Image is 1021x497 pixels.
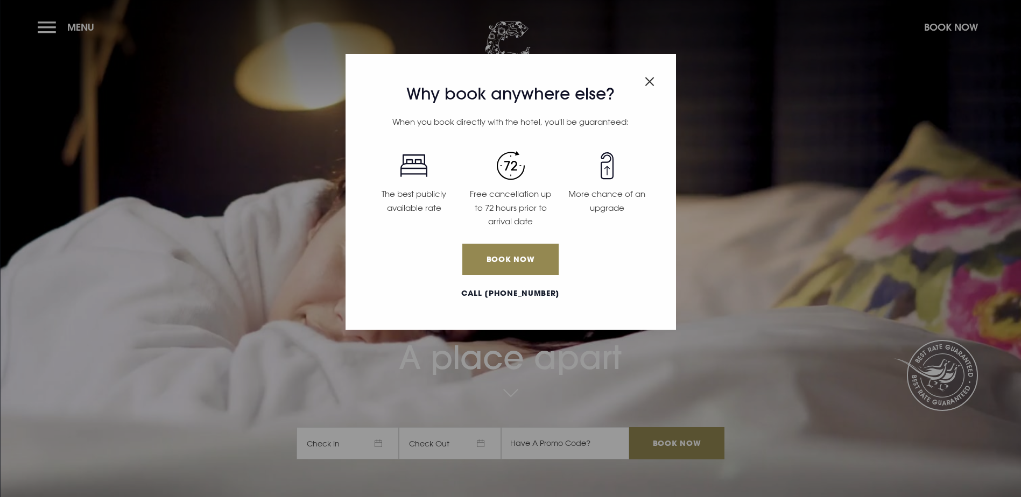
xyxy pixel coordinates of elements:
p: Free cancellation up to 72 hours prior to arrival date [469,187,552,229]
p: When you book directly with the hotel, you'll be guaranteed: [365,115,655,129]
p: More chance of an upgrade [565,187,649,215]
a: Book Now [462,244,558,275]
button: Close modal [645,71,654,88]
h3: Why book anywhere else? [365,84,655,104]
a: Call [PHONE_NUMBER] [365,288,655,299]
p: The best publicly available rate [372,187,455,215]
